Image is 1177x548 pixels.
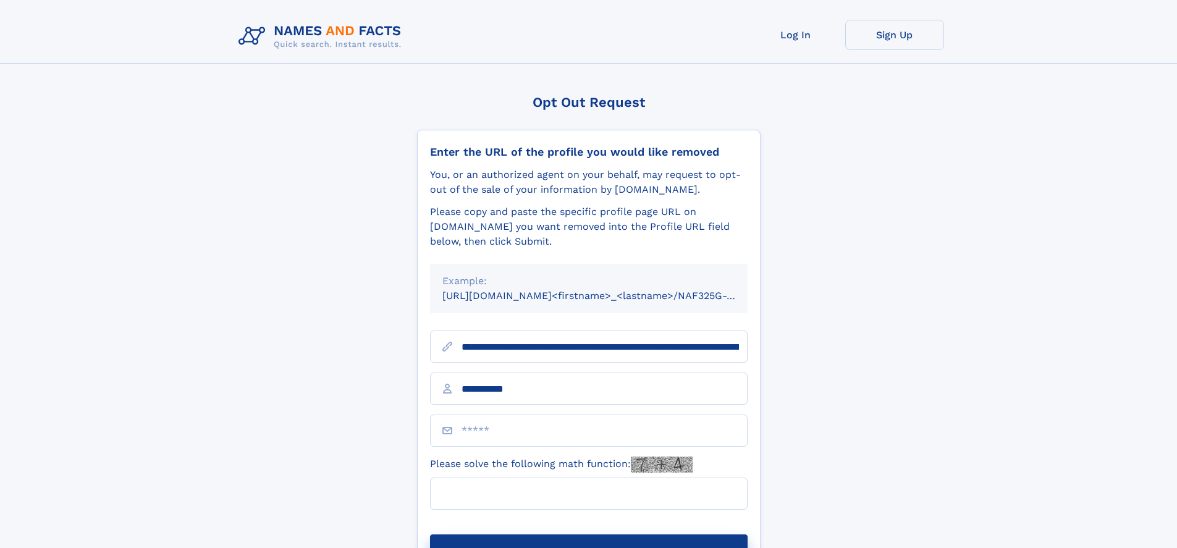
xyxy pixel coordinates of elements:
img: Logo Names and Facts [234,20,411,53]
small: [URL][DOMAIN_NAME]<firstname>_<lastname>/NAF325G-xxxxxxxx [442,290,771,301]
div: Enter the URL of the profile you would like removed [430,145,748,159]
label: Please solve the following math function: [430,457,693,473]
div: Example: [442,274,735,289]
div: Opt Out Request [417,95,761,110]
a: Sign Up [845,20,944,50]
div: You, or an authorized agent on your behalf, may request to opt-out of the sale of your informatio... [430,167,748,197]
a: Log In [746,20,845,50]
div: Please copy and paste the specific profile page URL on [DOMAIN_NAME] you want removed into the Pr... [430,204,748,249]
